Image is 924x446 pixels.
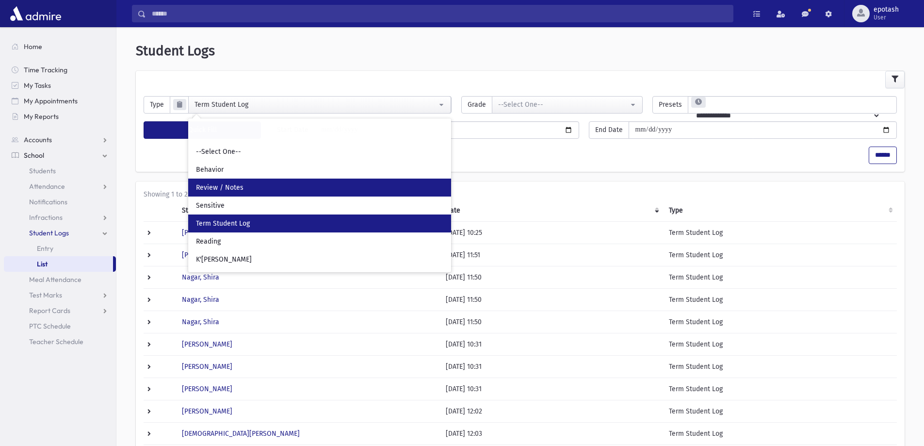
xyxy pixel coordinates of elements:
[4,109,116,124] a: My Reports
[37,244,53,253] span: Entry
[29,291,62,299] span: Test Marks
[4,93,116,109] a: My Appointments
[182,407,232,415] a: [PERSON_NAME]
[182,229,232,237] a: [PERSON_NAME]
[663,378,897,400] td: Term Student Log
[440,244,663,266] td: [DATE] 11:51
[196,255,252,264] span: K'[PERSON_NAME]
[196,147,241,157] span: --Select One--
[4,194,116,210] a: Notifications
[24,97,78,105] span: My Appointments
[440,311,663,333] td: [DATE] 11:50
[144,121,261,139] button: Quick Fill
[440,221,663,244] td: [DATE] 10:25
[4,78,116,93] a: My Tasks
[29,337,83,346] span: Teacher Schedule
[24,81,51,90] span: My Tasks
[8,4,64,23] img: AdmirePro
[29,213,63,222] span: Infractions
[144,96,170,114] span: Type
[663,422,897,445] td: Term Student Log
[4,62,116,78] a: Time Tracking
[182,363,232,371] a: [PERSON_NAME]
[440,400,663,422] td: [DATE] 12:02
[440,266,663,288] td: [DATE] 11:50
[4,334,116,349] a: Teacher Schedule
[4,241,116,256] a: Entry
[663,221,897,244] td: Term Student Log
[874,14,899,21] span: User
[663,355,897,378] td: Term Student Log
[24,66,67,74] span: Time Tracking
[4,318,116,334] a: PTC Schedule
[176,199,440,222] th: Student: activate to sort column ascending
[182,273,219,281] a: Nagar, Shira
[196,165,224,175] span: Behavior
[440,333,663,355] td: [DATE] 10:31
[652,96,688,114] span: Presets
[24,151,44,160] span: School
[4,163,116,179] a: Students
[440,378,663,400] td: [DATE] 10:31
[461,96,492,114] span: Grade
[4,210,116,225] a: Infractions
[29,229,69,237] span: Student Logs
[4,303,116,318] a: Report Cards
[4,39,116,54] a: Home
[24,42,42,51] span: Home
[24,112,59,121] span: My Reports
[192,124,447,141] input: Search
[663,400,897,422] td: Term Student Log
[146,5,733,22] input: Search
[182,340,232,348] a: [PERSON_NAME]
[196,237,221,247] span: Reading
[182,318,219,326] a: Nagar, Shira
[29,322,71,330] span: PTC Schedule
[663,288,897,311] td: Term Student Log
[196,219,250,229] span: Term Student Log
[29,182,65,191] span: Attendance
[144,189,897,199] div: Showing 1 to 25 of 813 entries
[4,287,116,303] a: Test Marks
[182,251,232,259] a: [PERSON_NAME]
[182,429,300,438] a: [DEMOGRAPHIC_DATA][PERSON_NAME]
[663,199,897,222] th: Type: activate to sort column ascending
[195,99,437,110] div: Term Student Log
[196,183,243,193] span: Review / Notes
[182,296,219,304] a: Nagar, Shira
[440,199,663,222] th: Date: activate to sort column ascending
[24,135,52,144] span: Accounts
[4,225,116,241] a: Student Logs
[196,201,225,211] span: Sensitive
[136,43,215,59] span: Student Logs
[589,121,629,139] span: End Date
[37,260,48,268] span: List
[4,148,116,163] a: School
[4,256,113,272] a: List
[663,311,897,333] td: Term Student Log
[663,244,897,266] td: Term Student Log
[663,266,897,288] td: Term Student Log
[498,99,628,110] div: --Select One--
[29,275,81,284] span: Meal Attendance
[188,96,451,114] button: Term Student Log
[29,166,56,175] span: Students
[182,385,232,393] a: [PERSON_NAME]
[29,198,67,206] span: Notifications
[4,132,116,148] a: Accounts
[440,288,663,311] td: [DATE] 11:50
[663,333,897,355] td: Term Student Log
[4,179,116,194] a: Attendance
[4,272,116,287] a: Meal Attendance
[29,306,70,315] span: Report Cards
[440,355,663,378] td: [DATE] 10:31
[492,96,642,114] button: --Select One--
[874,6,899,14] span: epotash
[440,422,663,445] td: [DATE] 12:03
